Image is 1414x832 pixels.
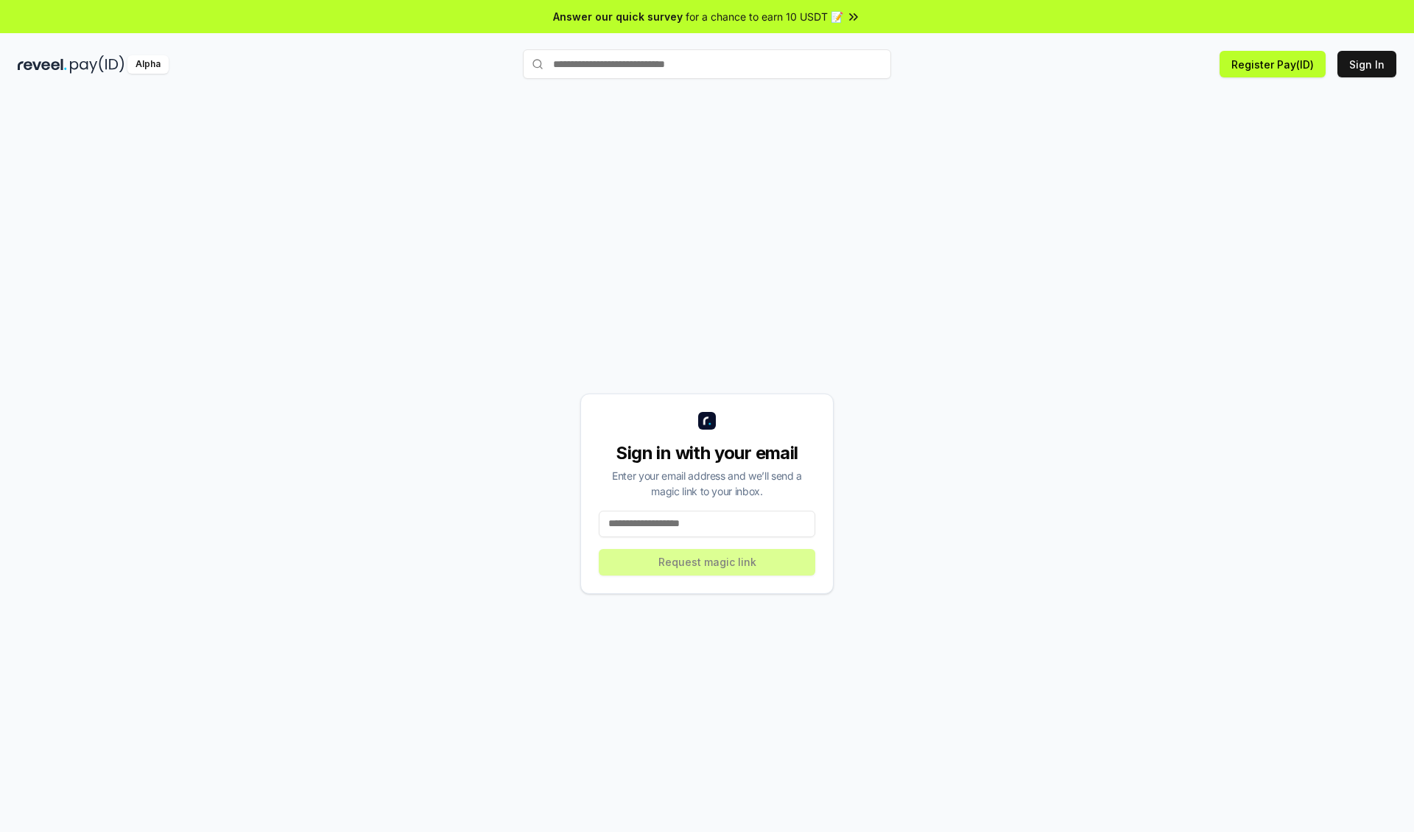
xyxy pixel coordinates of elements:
button: Sign In [1337,51,1396,77]
span: for a chance to earn 10 USDT 📝 [686,9,843,24]
span: Answer our quick survey [553,9,683,24]
button: Register Pay(ID) [1220,51,1326,77]
div: Enter your email address and we’ll send a magic link to your inbox. [599,468,815,499]
div: Alpha [127,55,169,74]
img: logo_small [698,412,716,430]
img: pay_id [70,55,124,74]
img: reveel_dark [18,55,67,74]
div: Sign in with your email [599,441,815,465]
